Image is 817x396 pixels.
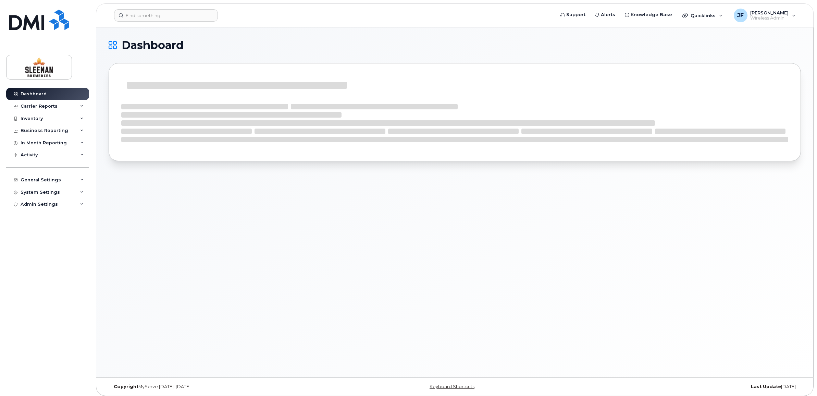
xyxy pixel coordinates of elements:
strong: Last Update [751,384,781,389]
a: Keyboard Shortcuts [430,384,474,389]
div: [DATE] [570,384,801,389]
strong: Copyright [114,384,138,389]
div: MyServe [DATE]–[DATE] [109,384,339,389]
span: Dashboard [122,40,184,50]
